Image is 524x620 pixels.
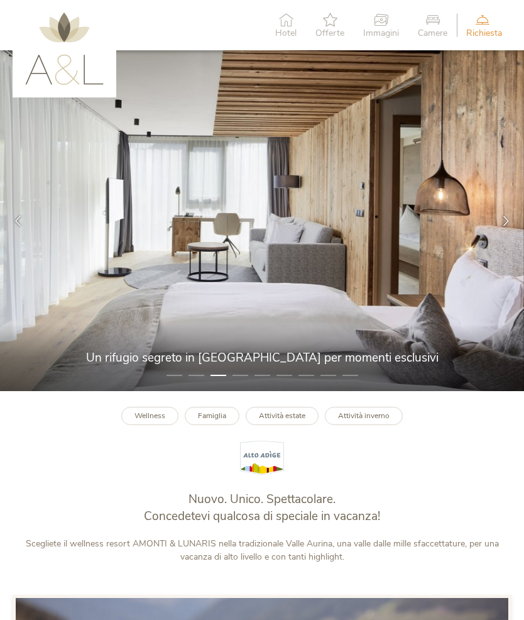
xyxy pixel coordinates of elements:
span: Concedetevi qualcosa di speciale in vacanza! [144,508,380,524]
span: Offerte [315,29,344,38]
span: Camere [418,29,447,38]
a: Attività estate [246,407,319,425]
span: Richiesta [466,29,502,38]
img: AMONTI & LUNARIS Wellnessresort [25,13,104,85]
b: Attività estate [259,411,305,421]
a: Wellness [121,407,178,425]
span: Hotel [275,29,297,38]
b: Famiglia [198,411,226,421]
img: Alto Adige [240,441,284,475]
a: Attività inverno [325,407,403,425]
span: Immagini [363,29,399,38]
p: Scegliete il wellness resort AMONTI & LUNARIS nella tradizionale Valle Aurina, una valle dalle mi... [25,537,499,563]
b: Attività inverno [338,411,390,421]
b: Wellness [134,411,165,421]
span: Nuovo. Unico. Spettacolare. [188,491,336,507]
a: Famiglia [185,407,239,425]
